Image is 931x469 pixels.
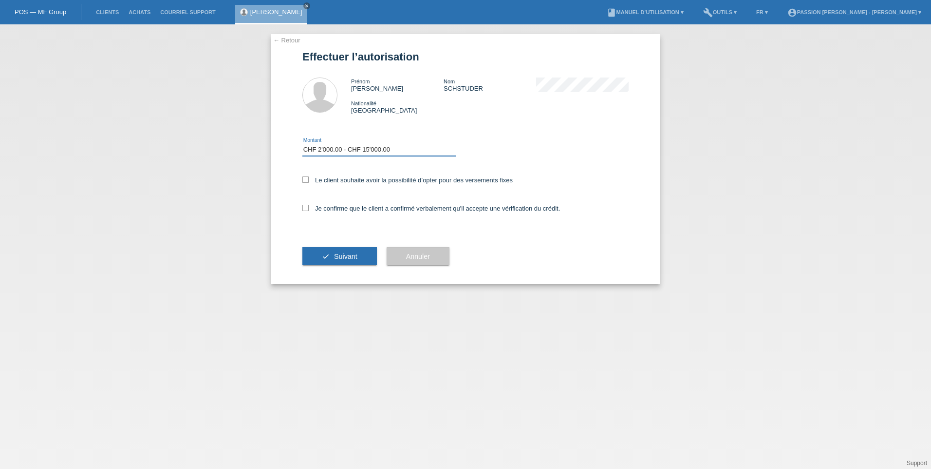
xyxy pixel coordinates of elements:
div: SCHSTUDER [444,78,536,92]
span: Annuler [406,253,430,260]
button: check Suivant [302,247,377,266]
a: Clients [91,9,124,15]
span: Prénom [351,78,370,84]
a: account_circlePassion [PERSON_NAME] - [PERSON_NAME] ▾ [782,9,926,15]
i: build [703,8,713,18]
button: Annuler [387,247,449,266]
a: POS — MF Group [15,8,66,16]
h1: Effectuer l’autorisation [302,51,629,63]
a: close [303,2,310,9]
span: Nationalité [351,100,376,106]
div: [PERSON_NAME] [351,78,444,92]
a: Achats [124,9,155,15]
a: bookManuel d’utilisation ▾ [602,9,689,15]
a: ← Retour [273,37,300,44]
label: Le client souhaite avoir la possibilité d’opter pour des versements fixes [302,176,513,184]
a: FR ▾ [751,9,773,15]
span: Nom [444,78,455,84]
div: [GEOGRAPHIC_DATA] [351,99,444,114]
a: [PERSON_NAME] [250,8,302,16]
i: book [607,8,616,18]
label: Je confirme que le client a confirmé verbalement qu'il accepte une vérification du crédit. [302,205,560,212]
span: Suivant [334,253,357,260]
a: Courriel Support [155,9,220,15]
i: close [304,3,309,8]
i: account_circle [787,8,797,18]
a: Support [907,460,927,467]
i: check [322,253,330,260]
a: buildOutils ▾ [698,9,742,15]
